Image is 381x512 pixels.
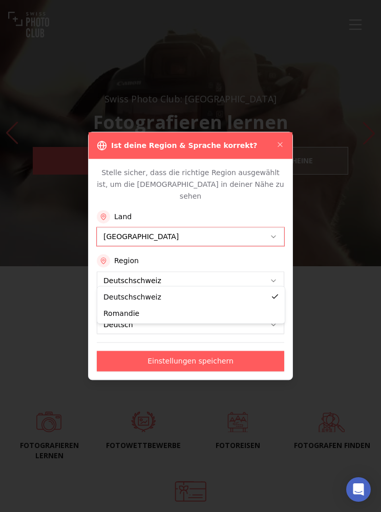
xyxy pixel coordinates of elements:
[111,140,257,151] h3: Ist deine Region & Sprache korrekt?
[103,309,139,317] span: Romandie
[97,167,284,202] p: Stelle sicher, dass die richtige Region ausgewählt ist, um die [DEMOGRAPHIC_DATA] in deiner Nähe ...
[97,351,284,372] button: Einstellungen speichern
[103,293,161,301] span: Deutschschweiz
[114,212,132,222] label: Land
[114,256,139,266] label: Region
